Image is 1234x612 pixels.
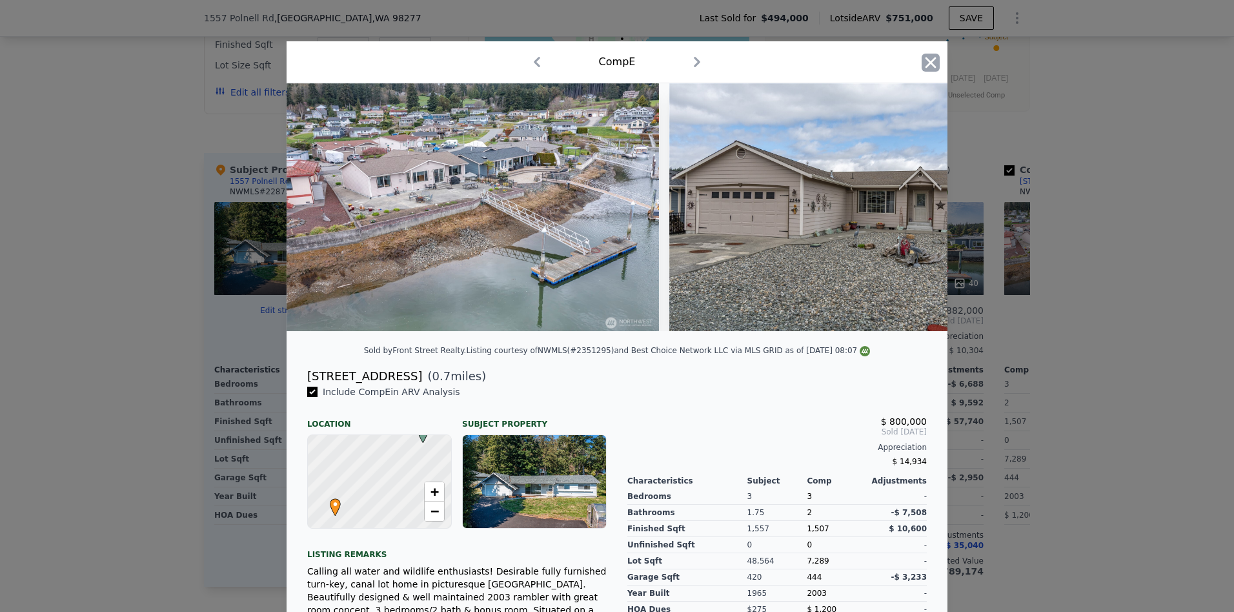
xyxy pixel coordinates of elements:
span: ( miles) [422,367,486,385]
div: Year Built [627,586,747,602]
div: Sold by Front Street Realty . [364,346,467,355]
span: 444 [807,573,822,582]
span: 0 [807,540,812,549]
div: Adjustments [867,476,927,486]
div: Bathrooms [627,505,747,521]
div: [STREET_ADDRESS] [307,367,422,385]
div: Unfinished Sqft [627,537,747,553]
div: Bedrooms [627,489,747,505]
div: 420 [747,569,807,586]
span: 7,289 [807,556,829,566]
div: 2003 [807,586,867,602]
div: 1965 [747,586,807,602]
img: Property Img [287,83,659,331]
div: Characteristics [627,476,747,486]
div: - [867,537,927,553]
span: 1,507 [807,524,829,533]
div: Garage Sqft [627,569,747,586]
div: Location [307,409,452,429]
span: $ 14,934 [893,457,927,466]
div: Comp E [599,54,636,70]
div: Subject [747,476,807,486]
div: Lot Sqft [627,553,747,569]
div: 48,564 [747,553,807,569]
img: NWMLS Logo [860,346,870,356]
a: Zoom in [425,482,444,502]
div: - [867,489,927,505]
span: 0.7 [432,369,451,383]
div: Finished Sqft [627,521,747,537]
div: - [867,553,927,569]
span: − [430,503,439,519]
span: -$ 7,508 [891,508,927,517]
span: + [430,484,439,500]
span: Include Comp E in ARV Analysis [318,387,465,397]
img: Property Img [669,83,1034,331]
a: Zoom out [425,502,444,521]
span: $ 10,600 [889,524,927,533]
div: Comp [807,476,867,486]
div: - [867,586,927,602]
span: Sold [DATE] [627,427,927,437]
div: 1,557 [747,521,807,537]
div: 1.75 [747,505,807,521]
span: -$ 3,233 [891,573,927,582]
span: 3 [807,492,812,501]
div: 0 [747,537,807,553]
div: 3 [747,489,807,505]
div: • [327,498,334,506]
div: Listing courtesy of NWMLS (#2351295) and Best Choice Network LLC via MLS GRID as of [DATE] 08:07 [466,346,870,355]
div: 2 [807,505,867,521]
span: • [327,495,344,514]
div: Listing remarks [307,539,607,560]
div: Subject Property [462,409,607,429]
span: $ 800,000 [881,416,927,427]
div: Appreciation [627,442,927,453]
